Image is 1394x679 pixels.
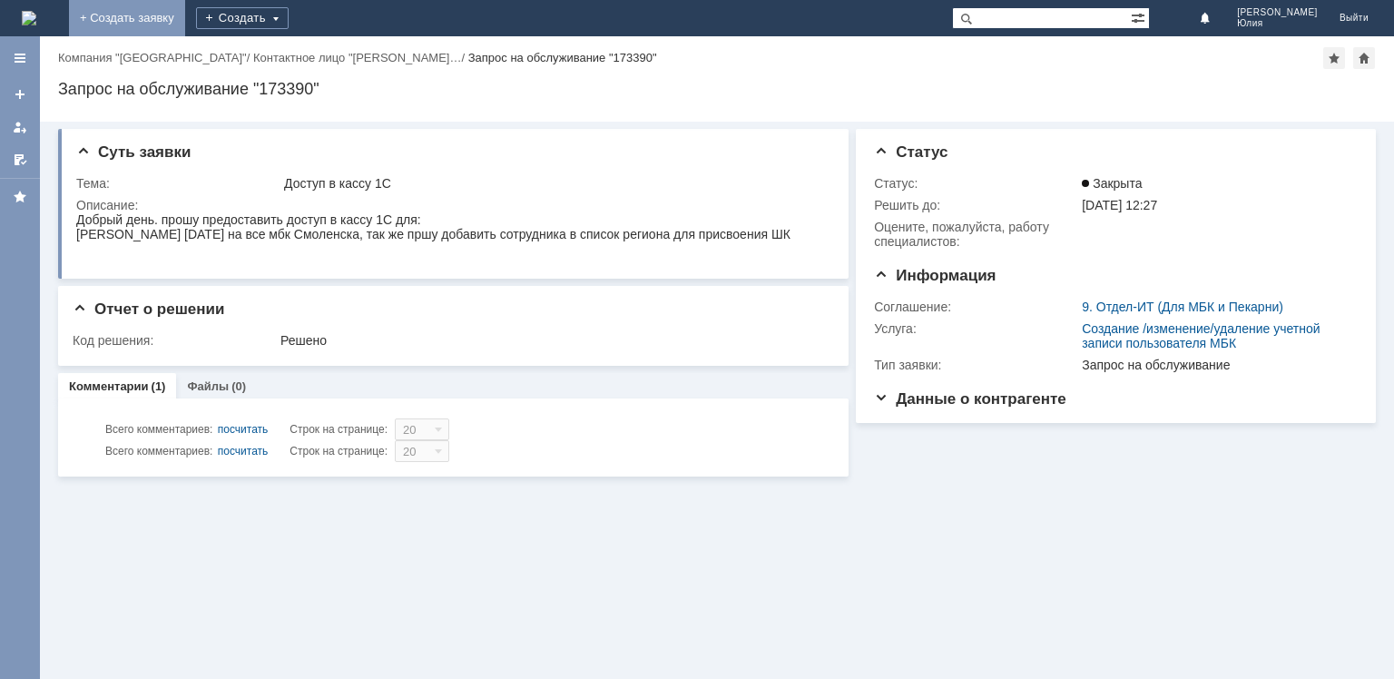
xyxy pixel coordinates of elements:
[196,7,289,29] div: Создать
[73,333,277,348] div: Код решения:
[284,176,823,191] div: Доступ в кассу 1С
[105,445,212,458] span: Всего комментариев:
[1082,300,1283,314] a: 9. Отдел-ИТ (Для МБК и Пекарни)
[1353,47,1375,69] div: Сделать домашней страницей
[1082,176,1142,191] span: Закрыта
[874,300,1078,314] div: Соглашение:
[5,80,34,109] a: Создать заявку
[874,143,947,161] span: Статус
[76,198,827,212] div: Описание:
[218,440,269,462] div: посчитать
[874,358,1078,372] div: Тип заявки:
[58,51,253,64] div: /
[874,220,1078,249] div: Oцените, пожалуйста, работу специалистов:
[253,51,468,64] div: /
[231,379,246,393] div: (0)
[1131,8,1149,25] span: Расширенный поиск
[76,143,191,161] span: Суть заявки
[1082,321,1320,350] a: Создание /изменение/удаление учетной записи пользователя МБК
[5,145,34,174] a: Мои согласования
[105,418,388,440] i: Строк на странице:
[280,333,823,348] div: Решено
[874,198,1078,212] div: Решить до:
[105,440,388,462] i: Строк на странице:
[187,379,229,393] a: Файлы
[1082,198,1157,212] span: [DATE] 12:27
[73,300,224,318] span: Отчет о решении
[152,379,166,393] div: (1)
[874,267,996,284] span: Информация
[22,11,36,25] a: Перейти на домашнюю страницу
[1237,18,1318,29] span: Юлия
[253,51,462,64] a: Контактное лицо "[PERSON_NAME]…
[874,321,1078,336] div: Услуга:
[58,51,247,64] a: Компания "[GEOGRAPHIC_DATA]"
[218,418,269,440] div: посчитать
[5,113,34,142] a: Мои заявки
[1237,7,1318,18] span: [PERSON_NAME]
[874,176,1078,191] div: Статус:
[105,423,212,436] span: Всего комментариев:
[874,390,1066,408] span: Данные о контрагенте
[58,80,1376,98] div: Запрос на обслуживание "173390"
[1323,47,1345,69] div: Добавить в избранное
[468,51,657,64] div: Запрос на обслуживание "173390"
[22,11,36,25] img: logo
[69,379,149,393] a: Комментарии
[1082,358,1349,372] div: Запрос на обслуживание
[76,176,280,191] div: Тема:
